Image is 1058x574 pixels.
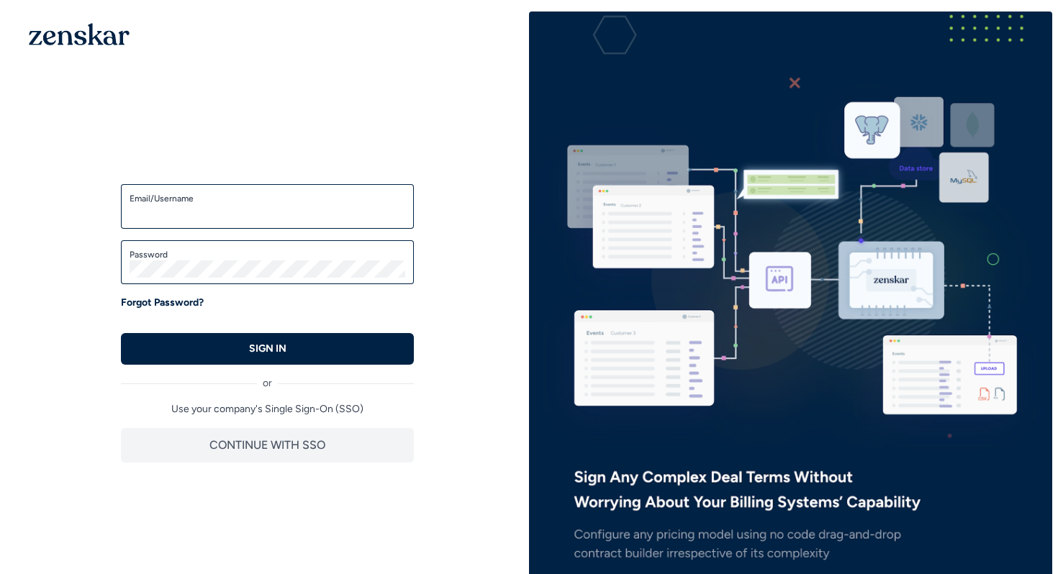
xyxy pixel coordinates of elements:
p: SIGN IN [249,342,286,356]
button: CONTINUE WITH SSO [121,428,414,463]
label: Password [130,249,405,260]
div: or [121,365,414,391]
img: 1OGAJ2xQqyY4LXKgY66KYq0eOWRCkrZdAb3gUhuVAqdWPZE9SRJmCz+oDMSn4zDLXe31Ii730ItAGKgCKgCCgCikA4Av8PJUP... [29,23,130,45]
label: Email/Username [130,193,405,204]
button: SIGN IN [121,333,414,365]
p: Use your company's Single Sign-On (SSO) [121,402,414,416]
a: Forgot Password? [121,296,204,310]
